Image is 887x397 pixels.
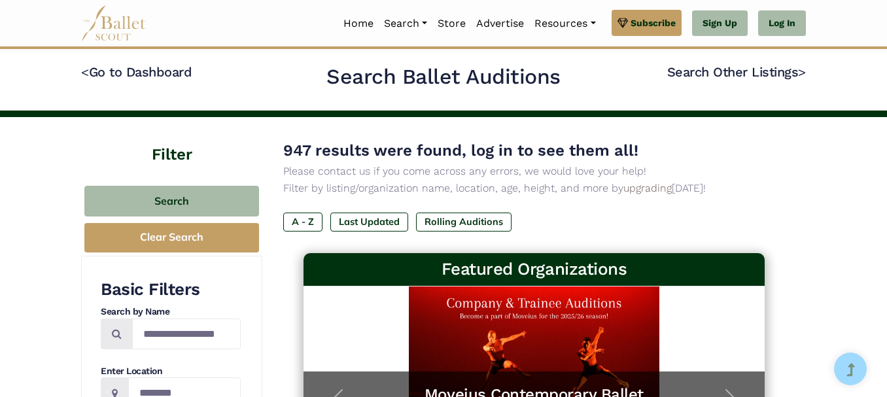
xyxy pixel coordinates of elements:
[667,64,806,80] a: Search Other Listings>
[612,10,682,36] a: Subscribe
[338,10,379,37] a: Home
[326,63,561,91] h2: Search Ballet Auditions
[758,10,806,37] a: Log In
[330,213,408,231] label: Last Updated
[631,16,676,30] span: Subscribe
[314,258,755,281] h3: Featured Organizations
[283,141,638,160] span: 947 results were found, log in to see them all!
[81,64,192,80] a: <Go to Dashboard
[283,213,322,231] label: A - Z
[379,10,432,37] a: Search
[81,117,262,166] h4: Filter
[84,186,259,216] button: Search
[471,10,529,37] a: Advertise
[617,16,628,30] img: gem.svg
[101,305,241,319] h4: Search by Name
[432,10,471,37] a: Store
[529,10,600,37] a: Resources
[692,10,748,37] a: Sign Up
[101,279,241,301] h3: Basic Filters
[416,213,512,231] label: Rolling Auditions
[84,223,259,252] button: Clear Search
[132,319,241,349] input: Search by names...
[101,365,241,378] h4: Enter Location
[81,63,89,80] code: <
[623,182,672,194] a: upgrading
[283,163,785,180] p: Please contact us if you come across any errors, we would love your help!
[283,180,785,197] p: Filter by listing/organization name, location, age, height, and more by [DATE]!
[798,63,806,80] code: >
